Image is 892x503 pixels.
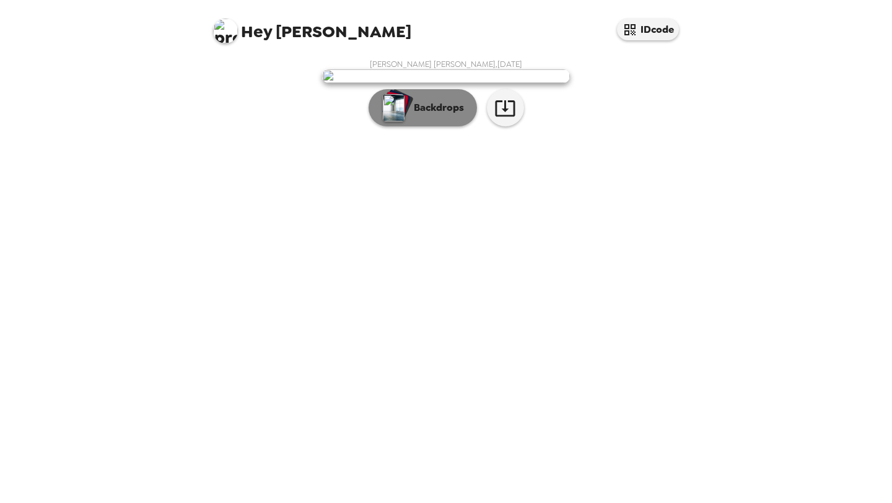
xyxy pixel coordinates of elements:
p: Backdrops [408,100,464,115]
button: Backdrops [369,89,477,126]
button: IDcode [617,19,679,40]
span: Hey [241,20,272,43]
span: [PERSON_NAME] [213,12,411,40]
img: profile pic [213,19,238,43]
img: user [322,69,570,83]
span: [PERSON_NAME] [PERSON_NAME] , [DATE] [370,59,522,69]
